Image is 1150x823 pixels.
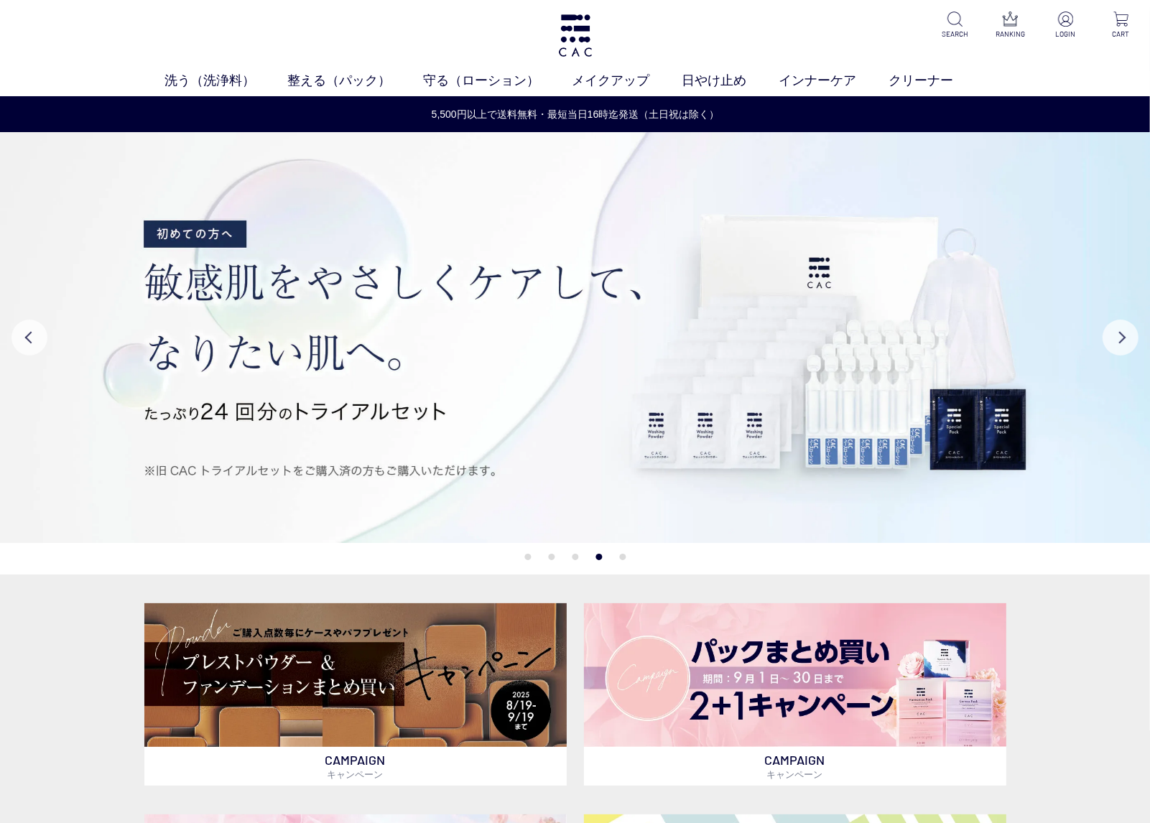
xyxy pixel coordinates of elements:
[1103,11,1139,39] a: CART
[889,71,986,90] a: クリーナー
[584,603,1006,746] img: パックキャンペーン2+1
[1048,11,1083,39] a: LOGIN
[548,554,555,560] button: 2 of 5
[937,11,973,39] a: SEARCH
[767,768,823,780] span: キャンペーン
[557,14,594,57] img: logo
[572,71,682,90] a: メイクアップ
[584,747,1006,786] p: CAMPAIGN
[779,71,889,90] a: インナーケア
[619,554,626,560] button: 5 of 5
[1,107,1150,122] a: 5,500円以上で送料無料・最短当日16時迄発送（土日祝は除く）
[328,768,384,780] span: キャンペーン
[584,603,1006,785] a: パックキャンペーン2+1 パックキャンペーン2+1 CAMPAIGNキャンペーン
[164,71,287,90] a: 洗う（洗浄料）
[144,603,567,785] a: ベースメイクキャンペーン ベースメイクキャンペーン CAMPAIGNキャンペーン
[682,71,779,90] a: 日やけ止め
[423,71,572,90] a: 守る（ローション）
[1048,29,1083,39] p: LOGIN
[993,11,1028,39] a: RANKING
[572,554,578,560] button: 3 of 5
[144,747,567,786] p: CAMPAIGN
[524,554,531,560] button: 1 of 5
[1103,29,1139,39] p: CART
[144,603,567,746] img: ベースメイクキャンペーン
[595,554,602,560] button: 4 of 5
[993,29,1028,39] p: RANKING
[287,71,423,90] a: 整える（パック）
[11,320,47,355] button: Previous
[937,29,973,39] p: SEARCH
[1103,320,1139,355] button: Next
